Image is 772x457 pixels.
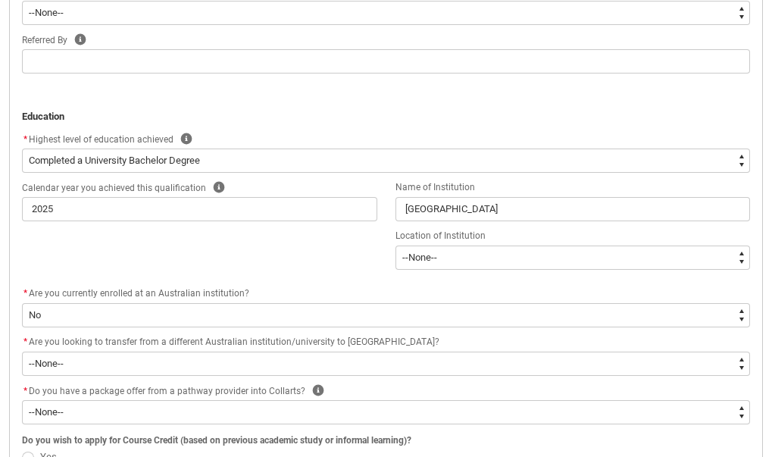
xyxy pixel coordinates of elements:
abbr: required [23,288,27,299]
span: Do you have a package offer from a pathway provider into Collarts? [29,386,305,396]
span: Calendar year you achieved this qualification [22,183,206,193]
span: Are you looking to transfer from a different Australian institution/university to [GEOGRAPHIC_DATA]? [29,336,439,347]
span: Do you wish to apply for Course Credit (based on previous academic study or informal learning)? [22,435,411,446]
span: Referred By [22,35,67,45]
span: Location of Institution [395,230,486,241]
span: Are you currently enrolled at an Australian institution? [29,288,249,299]
abbr: required [23,386,27,396]
abbr: required [23,134,27,145]
strong: Education [22,111,64,122]
abbr: required [23,336,27,347]
span: Name of Institution [395,182,475,193]
span: Highest level of education achieved [29,134,173,145]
